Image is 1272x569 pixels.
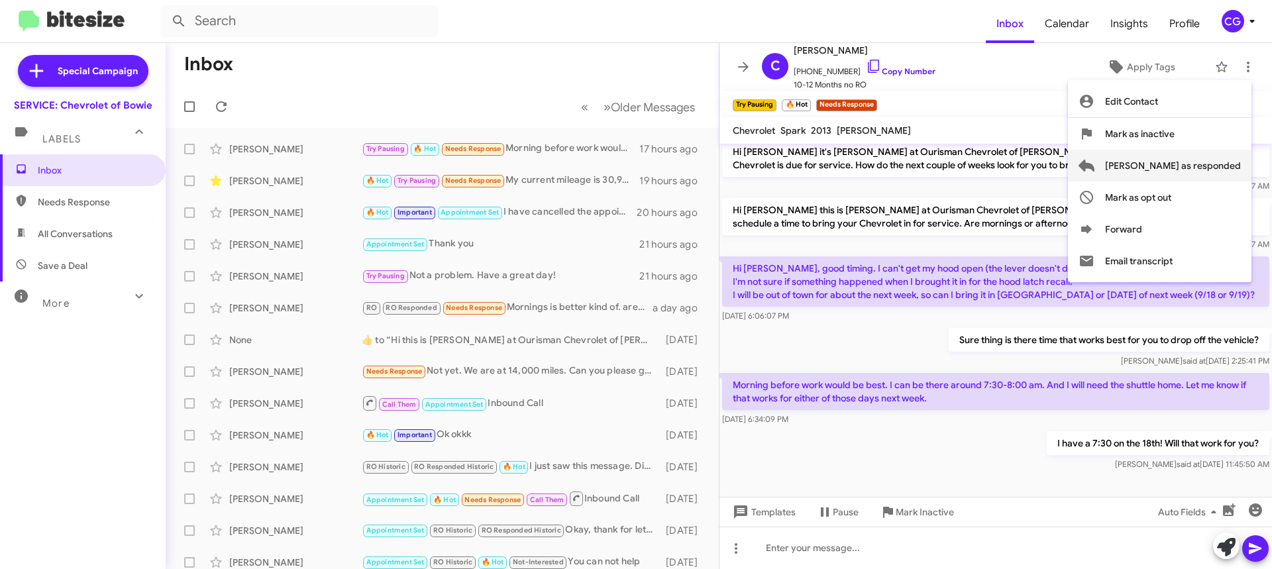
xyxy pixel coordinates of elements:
span: [PERSON_NAME] as responded [1105,150,1241,181]
button: Forward [1068,213,1251,245]
span: Mark as opt out [1105,181,1171,213]
span: Mark as inactive [1105,118,1175,150]
span: Edit Contact [1105,85,1158,117]
button: Email transcript [1068,245,1251,277]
